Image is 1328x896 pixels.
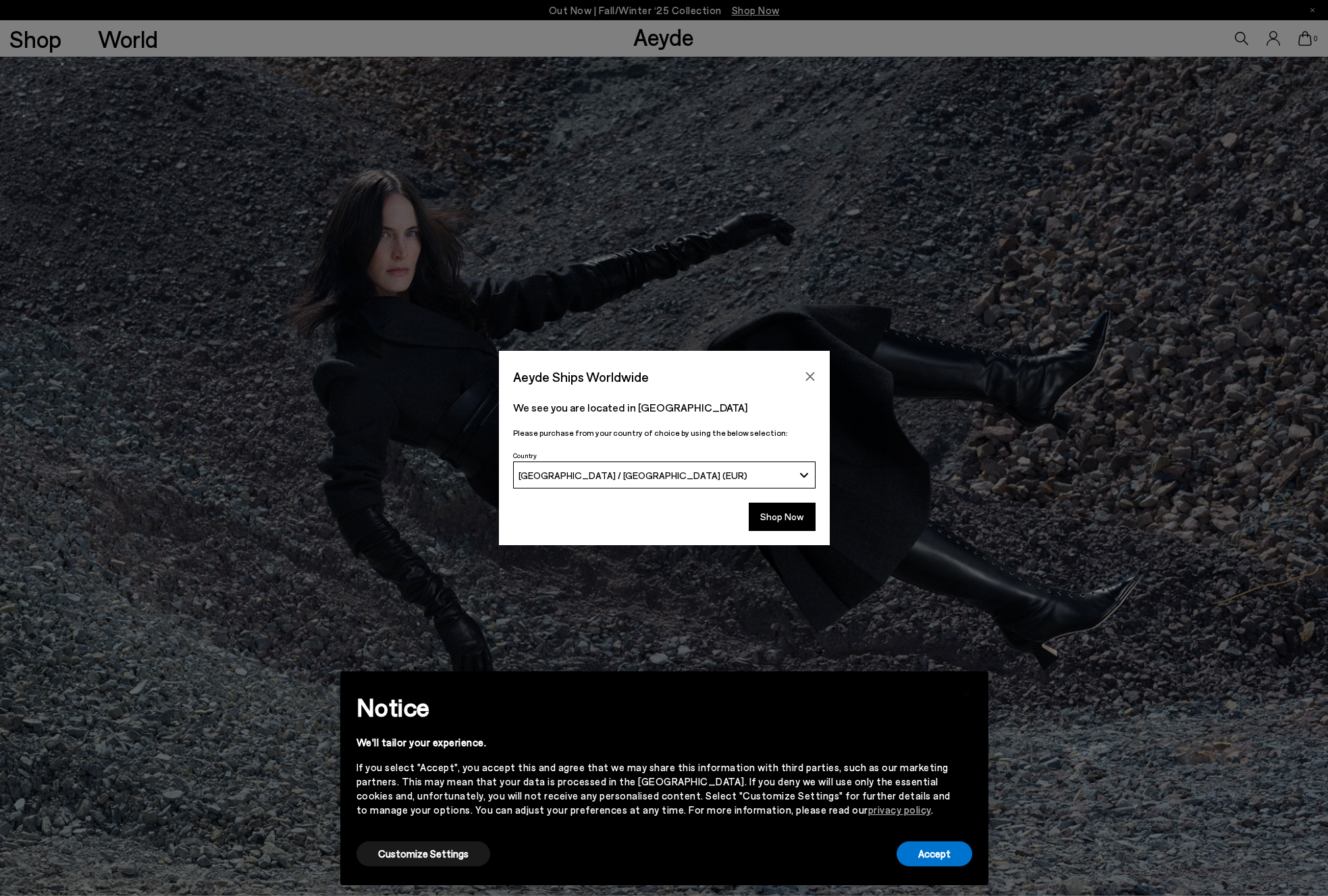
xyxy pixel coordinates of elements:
button: Close this notice [951,675,983,708]
div: We'll tailor your experience. [356,735,951,750]
p: We see you are located in [GEOGRAPHIC_DATA] [513,399,816,416]
h2: Notice [356,690,951,725]
button: Customize Settings [356,841,490,866]
span: [GEOGRAPHIC_DATA] / [GEOGRAPHIC_DATA] (EUR) [519,470,747,481]
span: Aeyde Ships Worldwide [513,365,649,389]
span: Country [513,451,537,459]
p: Please purchase from your country of choice by using the below selection: [513,426,816,439]
div: If you select "Accept", you accept this and agree that we may share this information with third p... [356,760,951,817]
span: × [962,681,972,701]
button: Accept [897,841,972,866]
button: Shop Now [749,503,816,531]
button: Close [800,366,820,387]
a: privacy policy [868,804,931,816]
